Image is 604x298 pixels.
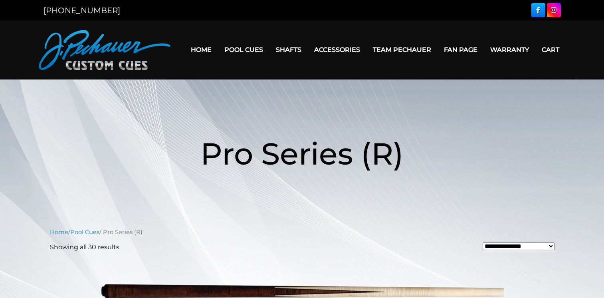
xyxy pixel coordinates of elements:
[50,242,119,252] p: Showing all 30 results
[366,40,438,60] a: Team Pechauer
[484,40,535,60] a: Warranty
[184,40,218,60] a: Home
[483,242,554,250] select: Shop order
[70,228,99,236] a: Pool Cues
[50,228,554,236] nav: Breadcrumb
[535,40,566,60] a: Cart
[308,40,366,60] a: Accessories
[438,40,484,60] a: Fan Page
[44,6,120,15] a: [PHONE_NUMBER]
[200,135,404,172] span: Pro Series (R)
[50,228,68,236] a: Home
[39,30,170,70] img: Pechauer Custom Cues
[269,40,308,60] a: Shafts
[218,40,269,60] a: Pool Cues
